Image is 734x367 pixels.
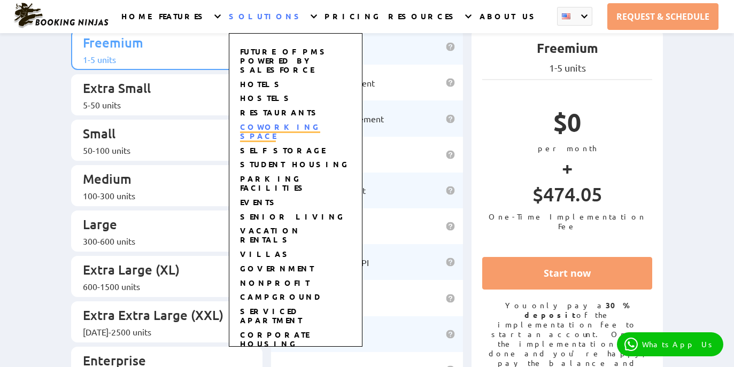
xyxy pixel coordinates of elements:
a: Start now [482,257,653,290]
div: 1-5 units [83,54,241,65]
a: EVENTS [240,197,279,208]
p: per month [482,143,653,153]
a: HOME [121,11,151,33]
a: HOTELS [240,79,284,90]
p: Extra Small [83,80,241,99]
img: help icon [446,257,455,267]
p: WhatsApp Us [642,340,716,349]
a: VILLAS [240,249,292,260]
p: + [482,153,653,182]
div: 100-300 units [83,190,241,201]
img: help icon [446,150,455,159]
a: HOSTELS [240,93,293,104]
a: RESTAURANTS [240,107,321,119]
p: One-Time Implementation Fee [482,212,653,231]
a: SENIOR LIVING [240,212,345,223]
img: help icon [446,294,455,303]
p: Extra Extra Large (XXL) [83,307,241,326]
a: NONPROFIT [240,278,310,289]
p: 1-5 units [482,62,653,74]
a: VACATION RENTALS [240,225,300,246]
p: Freemium [83,34,241,54]
a: RESOURCES [388,11,458,33]
a: ABOUT US [480,11,539,33]
div: 50-100 units [83,145,241,155]
p: Large [83,216,241,236]
img: Booking Ninjas Logo [13,2,109,29]
img: help icon [446,222,455,231]
img: help icon [446,186,455,195]
div: 300-600 units [83,236,241,246]
a: REQUEST & SCHEDULE [607,3,718,30]
a: Future of PMS Powered by Salesforce [240,46,329,76]
a: GOVERNMENT [240,263,314,275]
img: help icon [446,78,455,87]
p: Extra Large (XL) [83,261,241,281]
a: SERVICED APARTMENT [240,306,302,326]
p: $0 [482,106,653,143]
div: 5-50 units [83,99,241,110]
div: [DATE]-2500 units [83,326,241,337]
a: COWORKING SPACE [240,122,320,142]
a: SOLUTIONS [229,11,304,33]
p: Freemium [482,40,653,62]
a: FEATURES [159,11,207,33]
p: Medium [83,170,241,190]
a: STUDENT HOUSING [240,159,349,170]
img: help icon [446,42,455,51]
a: PRICING [324,11,381,33]
strong: 30% deposit [524,300,630,319]
p: Small [83,125,241,145]
a: CORPORATE HOUSING [240,330,309,350]
p: $474.05 [482,182,653,212]
a: SELF STORAGE [240,145,325,157]
img: help icon [446,114,455,123]
img: help icon [446,330,455,339]
a: PARKING FACILITIES [240,174,307,194]
div: 600-1500 units [83,281,241,292]
a: WhatsApp Us [617,332,723,356]
a: CAMPGROUND [240,292,322,303]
